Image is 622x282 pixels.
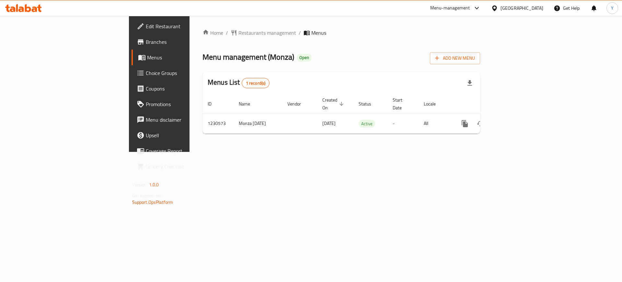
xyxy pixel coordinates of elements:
[473,116,488,131] button: Change Status
[132,50,233,65] a: Menus
[202,50,294,64] span: Menu management ( Monza )
[132,65,233,81] a: Choice Groups
[208,100,220,108] span: ID
[457,116,473,131] button: more
[311,29,326,37] span: Menus
[132,198,173,206] a: Support.OpsPlatform
[132,34,233,50] a: Branches
[132,159,233,174] a: Grocery Checklist
[462,75,478,91] div: Export file
[132,81,233,96] a: Coupons
[287,100,309,108] span: Vendor
[132,18,233,34] a: Edit Restaurant
[359,120,375,128] span: Active
[146,116,228,124] span: Menu disclaimer
[452,94,524,114] th: Actions
[146,147,228,155] span: Coverage Report
[146,69,228,77] span: Choice Groups
[132,180,148,189] span: Version:
[299,29,301,37] li: /
[424,100,444,108] span: Locale
[297,54,312,62] div: Open
[202,29,480,37] nav: breadcrumb
[132,128,233,143] a: Upsell
[419,114,452,133] td: All
[239,100,259,108] span: Name
[322,119,336,128] span: [DATE]
[387,114,419,133] td: -
[322,96,346,112] span: Created On
[147,54,228,61] span: Menus
[146,100,228,108] span: Promotions
[202,94,524,134] table: enhanced table
[238,29,296,37] span: Restaurants management
[611,5,614,12] span: Y
[501,5,543,12] div: [GEOGRAPHIC_DATA]
[132,96,233,112] a: Promotions
[149,180,159,189] span: 1.0.0
[359,100,380,108] span: Status
[242,78,270,88] div: Total records count
[242,80,270,86] span: 1 record(s)
[208,78,270,88] h2: Menus List
[132,112,233,128] a: Menu disclaimer
[146,131,228,139] span: Upsell
[132,191,162,200] span: Get support on:
[146,163,228,170] span: Grocery Checklist
[231,29,296,37] a: Restaurants management
[146,22,228,30] span: Edit Restaurant
[132,143,233,159] a: Coverage Report
[430,52,480,64] button: Add New Menu
[435,54,475,62] span: Add New Menu
[393,96,411,112] span: Start Date
[234,114,282,133] td: Monza [DATE]
[146,38,228,46] span: Branches
[146,85,228,92] span: Coupons
[430,4,470,12] div: Menu-management
[297,55,312,60] span: Open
